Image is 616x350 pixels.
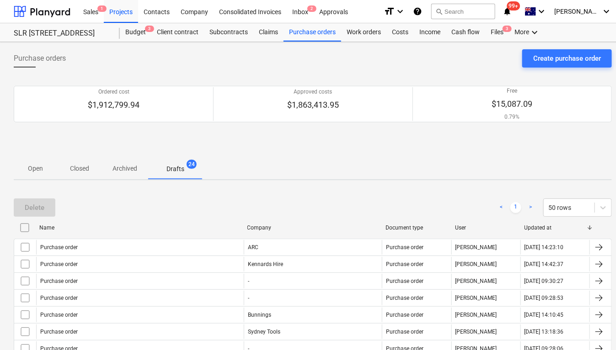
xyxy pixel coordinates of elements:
a: Budget3 [120,23,151,42]
p: 0.79% [492,113,532,121]
div: [PERSON_NAME] [451,240,520,255]
span: Purchase orders [14,53,66,64]
div: ARC [244,240,382,255]
div: User [455,225,517,231]
a: Purchase orders [284,23,341,42]
div: SLR [STREET_ADDRESS] [14,29,109,38]
a: Cash flow [446,23,485,42]
button: Create purchase order [522,49,612,68]
a: Work orders [341,23,386,42]
p: Ordered cost [88,88,139,96]
a: Next page [525,202,536,213]
a: Client contract [151,23,204,42]
div: - [248,278,249,284]
div: Files [485,23,509,42]
i: keyboard_arrow_down [529,27,540,38]
div: [DATE] 09:30:27 [525,278,564,284]
div: Purchase order [40,261,78,267]
a: Income [414,23,446,42]
div: [PERSON_NAME] [451,324,520,339]
span: 24 [187,160,197,169]
div: [PERSON_NAME] [451,274,520,288]
p: Open [25,164,47,173]
span: 3 [145,26,154,32]
div: Company [247,225,379,231]
div: Purchase order [40,329,78,335]
div: Bunnings [244,308,382,322]
p: Archived [112,164,137,173]
div: Kennards Hire [244,257,382,272]
div: Create purchase order [533,52,601,64]
p: $1,863,413.95 [287,99,339,110]
div: Purchase order [386,261,423,267]
div: Purchase order [386,244,423,251]
div: - [248,295,249,301]
p: Free [492,87,532,95]
div: Purchase order [386,295,423,301]
div: Purchase order [386,329,423,335]
p: $1,912,799.94 [88,99,139,110]
a: Costs [386,23,414,42]
div: [PERSON_NAME] [451,308,520,322]
p: Approved costs [287,88,339,96]
div: [DATE] 14:42:37 [525,261,564,267]
div: [DATE] 14:10:45 [525,312,564,318]
a: Page 1 is your current page [510,202,521,213]
p: Drafts [166,164,184,174]
a: Previous page [496,202,507,213]
div: Purchase order [40,244,78,251]
div: Updated at [525,225,587,231]
a: Subcontracts [204,23,253,42]
p: Closed [69,164,91,173]
div: Sydney Tools [244,324,382,339]
a: Claims [253,23,284,42]
div: Purchase order [40,312,78,318]
div: Purchase order [386,278,423,284]
div: Document type [386,225,448,231]
div: More [509,23,546,42]
div: [PERSON_NAME] [451,291,520,305]
a: Files3 [485,23,509,42]
div: [DATE] 14:23:10 [525,244,564,251]
div: Name [39,225,240,231]
div: [PERSON_NAME] [451,257,520,272]
p: $15,087.09 [492,99,532,110]
div: [DATE] 09:28:53 [525,295,564,301]
span: 2 [307,5,316,12]
span: 3 [503,26,512,32]
div: Budget [120,23,151,42]
div: Purchase order [40,278,78,284]
div: [DATE] 13:18:36 [525,329,564,335]
div: Purchase order [40,295,78,301]
div: Purchase order [386,312,423,318]
span: 1 [97,5,107,12]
